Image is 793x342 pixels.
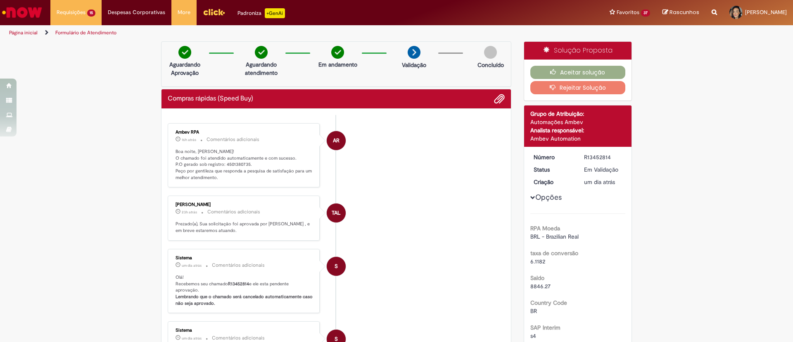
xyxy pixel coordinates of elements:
div: Thais Alves Lima Reis [327,203,346,222]
img: ServiceNow [1,4,43,21]
time: 27/08/2025 14:35:23 [182,263,202,268]
div: System [327,257,346,276]
button: Rejeitar Solução [530,81,626,94]
h2: Compras rápidas (Speed Buy) Histórico de tíquete [168,95,253,103]
span: 23h atrás [182,210,197,215]
a: Página inicial [9,29,38,36]
div: Ambev Automation [530,134,626,143]
b: Saldo [530,274,544,282]
div: Sistema [176,256,313,261]
img: img-circle-grey.png [484,46,497,59]
span: Despesas Corporativas [108,8,165,17]
span: um dia atrás [584,178,615,186]
img: check-circle-green.png [178,46,191,59]
div: Ambev RPA [176,130,313,135]
small: Comentários adicionais [207,136,259,143]
div: Solução Proposta [524,42,632,60]
time: 27/08/2025 23:01:14 [182,137,196,142]
span: 8846.27 [530,282,551,290]
div: Em Validação [584,165,622,174]
div: [PERSON_NAME] [176,202,313,207]
span: 16h atrás [182,137,196,142]
span: BRL - Brazilian Real [530,233,579,240]
div: R13452814 [584,153,622,161]
img: check-circle-green.png [331,46,344,59]
div: Automações Ambev [530,118,626,126]
ul: Trilhas de página [6,25,522,41]
span: Requisições [57,8,85,17]
p: Validação [402,61,426,69]
b: Country Code [530,299,567,306]
dt: Criação [527,178,578,186]
div: Grupo de Atribuição: [530,110,626,118]
button: Aceitar solução [530,66,626,79]
b: R13452814 [228,281,249,287]
div: Padroniza [237,8,285,18]
p: Concluído [477,61,504,69]
span: AR [333,131,340,151]
span: S [335,256,338,276]
b: SAP Interim [530,324,560,331]
p: Aguardando Aprovação [165,60,205,77]
span: BR [530,307,537,315]
time: 27/08/2025 14:35:19 [182,336,202,341]
span: 15 [87,10,95,17]
p: +GenAi [265,8,285,18]
p: Prezado(a), Sua solicitação foi aprovada por [PERSON_NAME] , e em breve estaremos atuando. [176,221,313,234]
p: Olá! Recebemos seu chamado e ele esta pendente aprovação. [176,274,313,307]
span: um dia atrás [182,263,202,268]
small: Comentários adicionais [207,208,260,215]
span: 37 [641,10,650,17]
div: Analista responsável: [530,126,626,134]
span: um dia atrás [182,336,202,341]
img: click_logo_yellow_360x200.png [203,6,225,18]
b: Lembrando que o chamado será cancelado automaticamente caso não seja aprovado. [176,294,314,306]
time: 27/08/2025 15:38:04 [182,210,197,215]
div: Ambev RPA [327,131,346,150]
img: arrow-next.png [408,46,420,59]
p: Boa noite, [PERSON_NAME]! O chamado foi atendido automaticamente e com sucesso. P.O gerado sob re... [176,148,313,181]
dt: Número [527,153,578,161]
span: s4 [530,332,536,340]
a: Formulário de Atendimento [55,29,116,36]
span: More [178,8,190,17]
span: Favoritos [617,8,639,17]
b: RPA Moeda [530,225,560,232]
span: 6.1182 [530,258,545,265]
span: Rascunhos [670,8,699,16]
b: taxa de conversão [530,249,578,257]
p: Em andamento [318,60,357,69]
span: [PERSON_NAME] [745,9,787,16]
div: Sistema [176,328,313,333]
a: Rascunhos [662,9,699,17]
img: check-circle-green.png [255,46,268,59]
small: Comentários adicionais [212,335,265,342]
div: 27/08/2025 14:35:11 [584,178,622,186]
small: Comentários adicionais [212,262,265,269]
p: Aguardando atendimento [241,60,281,77]
button: Adicionar anexos [494,93,505,104]
dt: Status [527,165,578,174]
span: TAL [332,203,340,223]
